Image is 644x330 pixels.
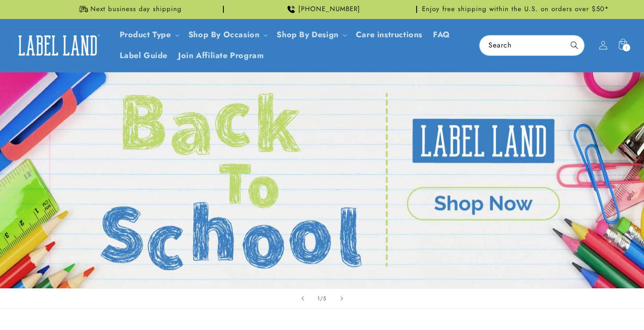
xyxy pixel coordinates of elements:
[625,44,628,51] span: 1
[183,24,272,45] summary: Shop By Occasion
[114,24,183,45] summary: Product Type
[293,289,312,308] button: Previous slide
[10,28,105,63] a: Label Land
[120,51,168,61] span: Label Guide
[13,31,102,59] img: Label Land
[317,294,320,303] span: 1
[178,51,264,61] span: Join Affiliate Program
[433,30,450,40] span: FAQ
[565,35,584,55] button: Search
[320,294,323,303] span: /
[114,45,173,66] a: Label Guide
[422,5,609,14] span: Enjoy free shipping within the U.S. on orders over $50*
[323,294,327,303] span: 5
[120,29,171,40] a: Product Type
[351,24,428,45] a: Care instructions
[332,289,351,308] button: Next slide
[90,5,182,14] span: Next business day shipping
[188,30,260,40] span: Shop By Occasion
[356,30,422,40] span: Care instructions
[277,29,338,40] a: Shop By Design
[173,45,269,66] a: Join Affiliate Program
[298,5,360,14] span: [PHONE_NUMBER]
[271,24,350,45] summary: Shop By Design
[428,24,456,45] a: FAQ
